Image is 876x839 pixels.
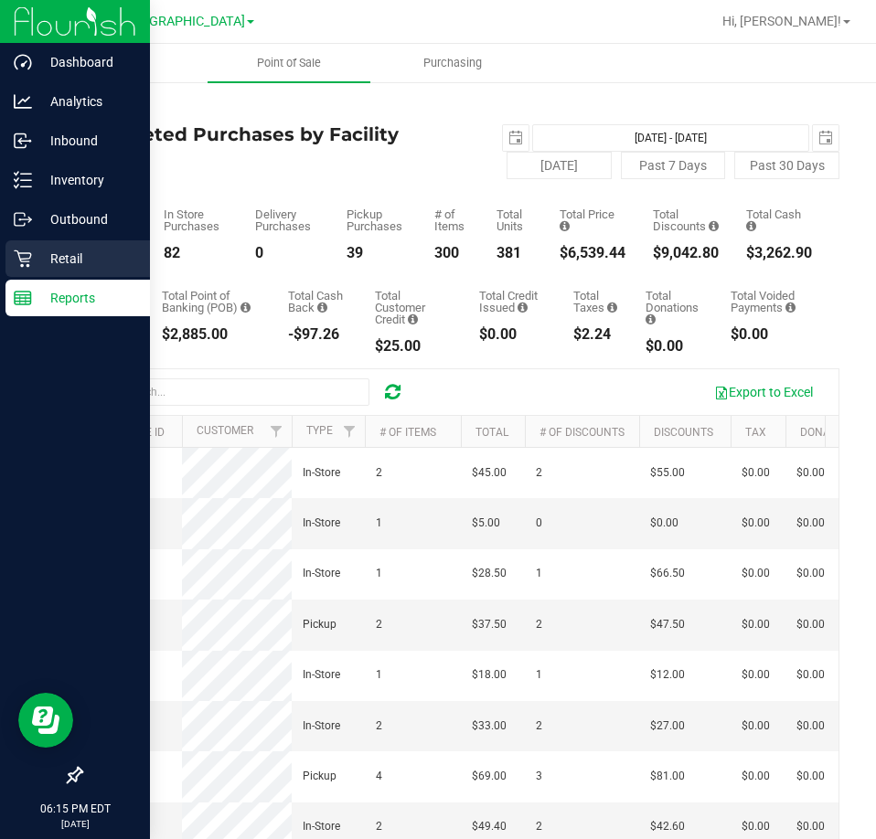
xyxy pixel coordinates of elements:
[472,768,507,785] span: $69.00
[95,378,369,406] input: Search...
[746,220,756,232] i: Sum of the successful, non-voided cash payment transactions for all purchases in the date range. ...
[376,616,382,633] span: 2
[653,208,719,232] div: Total Discounts
[796,616,825,633] span: $0.00
[317,302,327,313] i: Sum of the cash-back amounts from rounded-up electronic payments for all purchases in the date ra...
[746,246,812,260] div: $3,262.90
[375,339,452,354] div: $25.00
[303,717,340,735] span: In-Store
[306,424,333,437] a: Type
[303,768,337,785] span: Pickup
[654,426,713,439] a: Discounts
[32,169,142,191] p: Inventory
[621,152,726,179] button: Past 7 Days
[536,515,542,532] span: 0
[197,424,253,437] a: Customer
[536,616,542,633] span: 2
[507,152,612,179] button: [DATE]
[653,246,719,260] div: $9,042.80
[742,717,770,735] span: $0.00
[8,817,142,831] p: [DATE]
[303,464,340,482] span: In-Store
[472,616,507,633] span: $37.50
[14,171,32,189] inline-svg: Inventory
[650,616,685,633] span: $47.50
[32,51,142,73] p: Dashboard
[650,565,685,582] span: $66.50
[376,666,382,684] span: 1
[796,818,825,835] span: $0.00
[731,327,812,342] div: $0.00
[702,377,825,408] button: Export to Excel
[560,246,625,260] div: $6,539.44
[255,246,319,260] div: 0
[722,14,841,28] span: Hi, [PERSON_NAME]!
[709,220,719,232] i: Sum of the discount values applied to the all purchases in the date range.
[650,666,685,684] span: $12.00
[14,132,32,150] inline-svg: Inbound
[472,717,507,735] span: $33.00
[746,208,812,232] div: Total Cash
[742,616,770,633] span: $0.00
[536,666,542,684] span: 1
[796,565,825,582] span: $0.00
[646,290,703,325] div: Total Donations
[434,246,469,260] div: 300
[472,515,500,532] span: $5.00
[650,515,678,532] span: $0.00
[376,515,382,532] span: 1
[796,666,825,684] span: $0.00
[742,768,770,785] span: $0.00
[379,426,436,439] a: # of Items
[742,818,770,835] span: $0.00
[14,210,32,228] inline-svg: Outbound
[32,287,142,309] p: Reports
[208,44,371,82] a: Point of Sale
[800,426,854,439] a: Donation
[813,125,839,151] span: select
[14,250,32,268] inline-svg: Retail
[796,717,825,735] span: $0.00
[742,515,770,532] span: $0.00
[560,220,570,232] i: Sum of the total prices of all purchases in the date range.
[472,464,507,482] span: $45.00
[376,717,382,735] span: 2
[536,565,542,582] span: 1
[650,717,685,735] span: $27.00
[14,92,32,111] inline-svg: Analytics
[479,290,547,313] div: Total Credit Issued
[573,290,618,313] div: Total Taxes
[650,768,685,785] span: $81.00
[742,666,770,684] span: $0.00
[796,768,825,785] span: $0.00
[288,290,347,313] div: Total Cash Back
[650,818,685,835] span: $42.60
[14,53,32,71] inline-svg: Dashboard
[650,464,685,482] span: $55.00
[32,248,142,270] p: Retail
[32,130,142,152] p: Inbound
[164,208,228,232] div: In Store Purchases
[303,565,340,582] span: In-Store
[560,208,625,232] div: Total Price
[475,426,508,439] a: Total
[8,801,142,817] p: 06:15 PM EDT
[240,302,251,313] i: Sum of the successful, non-voided point-of-banking payment transactions, both via payment termina...
[731,290,812,313] div: Total Voided Payments
[375,290,452,325] div: Total Customer Credit
[796,515,825,532] span: $0.00
[370,44,534,82] a: Purchasing
[162,290,261,313] div: Total Point of Banking (POB)
[536,768,542,785] span: 3
[472,818,507,835] span: $49.40
[303,515,340,532] span: In-Store
[399,55,507,71] span: Purchasing
[646,339,703,354] div: $0.00
[607,302,617,313] i: Sum of the total taxes for all purchases in the date range.
[303,666,340,684] span: In-Store
[742,565,770,582] span: $0.00
[745,426,766,439] a: Tax
[536,818,542,835] span: 2
[335,416,365,447] a: Filter
[288,327,347,342] div: -$97.26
